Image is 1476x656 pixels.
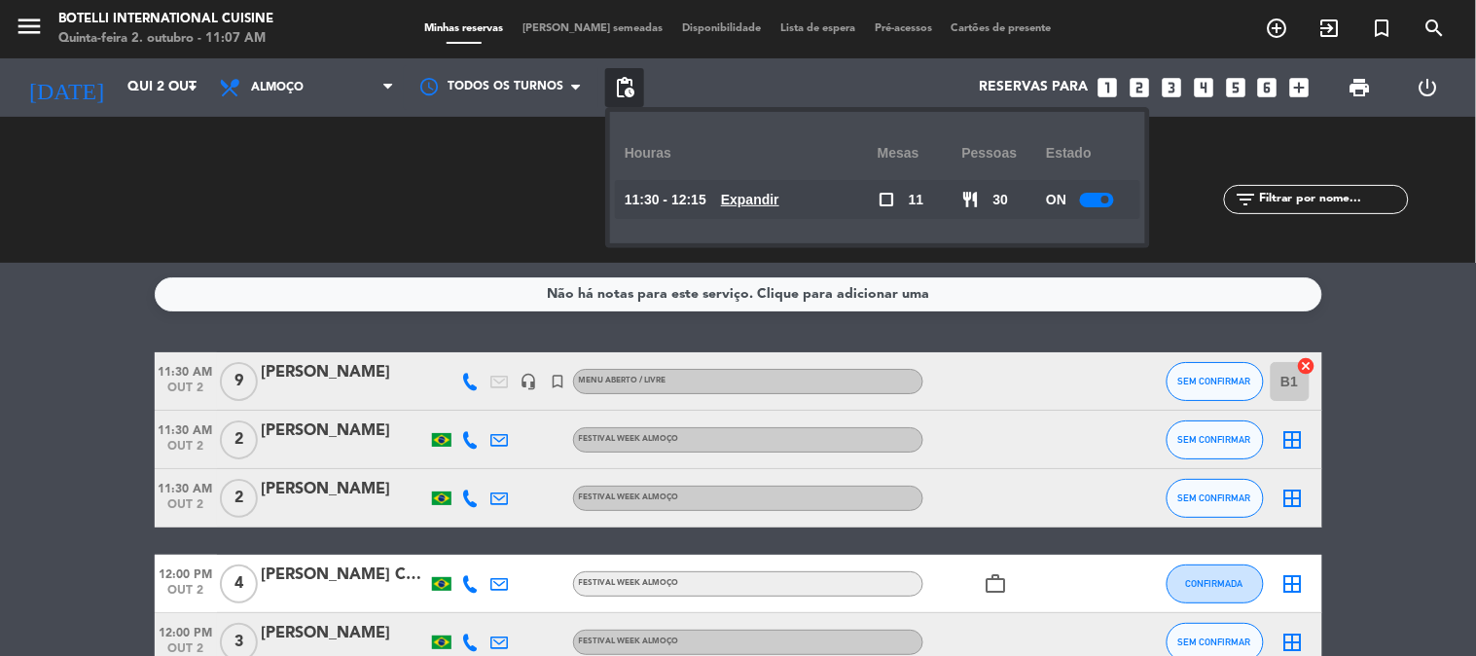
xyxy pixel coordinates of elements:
[155,620,217,642] span: 12:00 PM
[1167,479,1264,518] button: SEM CONFIRMAR
[579,493,679,501] span: FESTIVAL WEEK ALMOÇO
[58,10,273,29] div: Botelli International Cuisine
[1287,75,1313,100] i: add_box
[220,479,258,518] span: 2
[1223,75,1248,100] i: looks_5
[251,81,304,94] span: Almoço
[579,377,666,384] span: MENU ABERTO / LIVRE
[1318,17,1342,40] i: exit_to_app
[220,362,258,401] span: 9
[1266,17,1289,40] i: add_circle_outline
[1281,631,1305,654] i: border_all
[993,189,1009,211] span: 30
[979,80,1088,95] span: Reservas para
[878,191,895,208] span: check_box_outline_blank
[1167,420,1264,459] button: SEM CONFIRMAR
[15,66,118,109] i: [DATE]
[262,419,427,444] div: [PERSON_NAME]
[155,562,217,584] span: 12:00 PM
[181,76,204,99] i: arrow_drop_down
[155,382,217,404] span: out 2
[547,283,929,306] div: Não há notas para este serviço. Clique para adicionar uma
[962,191,980,208] span: restaurant
[1046,127,1131,180] div: Estado
[1178,434,1251,445] span: SEM CONFIRMAR
[1127,75,1152,100] i: looks_two
[1423,17,1447,40] i: search
[878,127,962,180] div: Mesas
[1281,487,1305,510] i: border_all
[15,12,44,41] i: menu
[58,29,273,49] div: Quinta-feira 2. outubro - 11:07 AM
[985,572,1008,596] i: work_outline
[155,476,217,498] span: 11:30 AM
[414,23,513,34] span: Minhas reservas
[625,189,706,211] span: 11:30 - 12:15
[1281,428,1305,452] i: border_all
[155,440,217,462] span: out 2
[550,373,567,390] i: turned_in_not
[155,498,217,521] span: out 2
[579,579,679,587] span: FESTIVAL WEEK ALMOÇO
[1257,189,1408,210] input: Filtrar por nome...
[613,76,636,99] span: pending_actions
[262,360,427,385] div: [PERSON_NAME]
[15,12,44,48] button: menu
[220,565,258,603] span: 4
[521,373,538,390] i: headset_mic
[1178,376,1251,386] span: SEM CONFIRMAR
[942,23,1062,34] span: Cartões de presente
[1255,75,1280,100] i: looks_6
[1394,58,1461,117] div: LOG OUT
[1159,75,1184,100] i: looks_3
[721,192,779,207] u: Expandir
[1186,578,1243,589] span: CONFIRMADA
[1167,565,1264,603] button: CONFIRMADA
[262,621,427,646] div: [PERSON_NAME]
[155,359,217,382] span: 11:30 AM
[262,477,427,502] div: [PERSON_NAME]
[579,638,679,645] span: FESTIVAL WEEK ALMOÇO
[1191,75,1216,100] i: looks_4
[513,23,672,34] span: [PERSON_NAME] semeadas
[1046,189,1066,211] span: ON
[771,23,865,34] span: Lista de espera
[1416,76,1439,99] i: power_settings_new
[909,189,924,211] span: 11
[220,420,258,459] span: 2
[672,23,771,34] span: Disponibilidade
[1178,637,1251,647] span: SEM CONFIRMAR
[579,435,679,443] span: FESTIVAL WEEK ALMOÇO
[1167,362,1264,401] button: SEM CONFIRMAR
[1178,492,1251,503] span: SEM CONFIRMAR
[155,418,217,440] span: 11:30 AM
[962,127,1047,180] div: pessoas
[1349,76,1372,99] span: print
[1095,75,1120,100] i: looks_one
[1281,572,1305,596] i: border_all
[1297,356,1316,376] i: cancel
[865,23,942,34] span: Pré-acessos
[262,563,427,588] div: [PERSON_NAME] Camargo Spicacci
[1371,17,1394,40] i: turned_in_not
[625,127,878,180] div: Houras
[1234,188,1257,211] i: filter_list
[155,584,217,606] span: out 2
